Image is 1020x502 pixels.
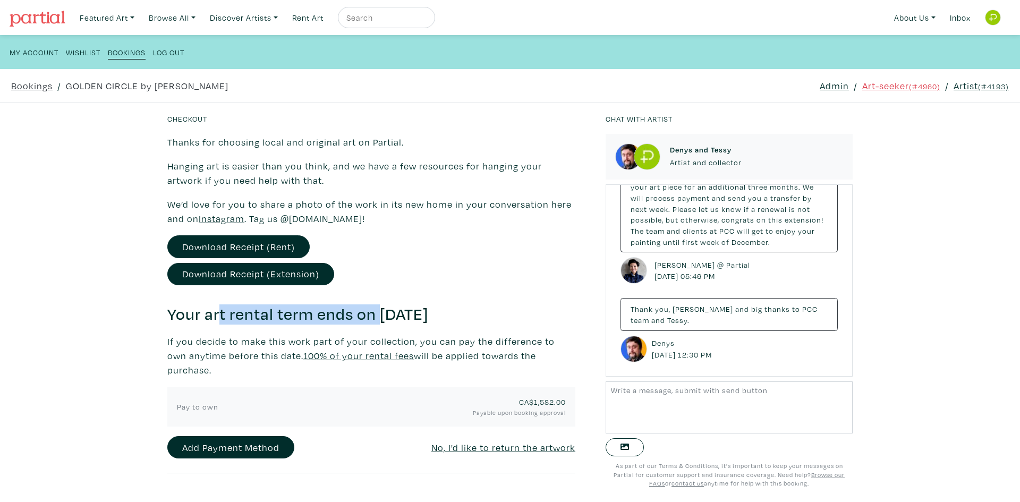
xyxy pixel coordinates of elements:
span: week. [649,204,670,214]
span: art [650,182,660,192]
h6: Denys and Tessy [670,145,742,154]
img: phpThumb.php [634,143,660,170]
small: Denys [DATE] 12:30 PM [652,337,715,360]
a: Browse All [144,7,200,29]
span: painting [631,237,661,247]
a: Instagram [199,212,244,225]
span: will [631,193,643,203]
span: otherwise, [681,215,719,225]
span: to [766,226,773,236]
span: let [699,204,708,214]
span: Tessy. [667,315,690,325]
a: GOLDEN CIRCLE by [PERSON_NAME] [66,79,228,93]
span: and [735,304,749,314]
span: at [710,226,717,236]
span: Pay to own [177,402,218,412]
span: a [764,193,768,203]
a: Log Out [153,45,184,59]
span: us [710,204,719,214]
span: PCC [802,304,818,314]
img: phpThumb.php [615,143,642,170]
span: payment [677,193,710,203]
a: 100% of your rental fees [303,350,414,362]
a: My Account [10,45,58,59]
span: you, [655,304,670,314]
span: team [631,315,649,325]
span: / [57,79,61,93]
span: if [744,204,749,214]
img: phpThumb.php [985,10,1001,25]
a: Download Receipt (Rent) [167,235,310,258]
small: My Account [10,47,58,57]
span: / [945,79,949,93]
a: Inbox [945,7,975,29]
span: an [698,182,707,192]
span: December. [732,237,770,247]
span: clients [683,226,708,236]
span: PCC [719,226,735,236]
span: enjoy [776,226,796,236]
span: possible, [631,215,664,225]
a: Rent Art [287,7,328,29]
span: will [737,226,750,236]
span: this [768,215,783,225]
span: next [631,204,647,214]
span: first [682,237,698,247]
span: CA$ [519,397,566,407]
small: Log Out [153,47,184,57]
span: and [712,193,726,203]
u: No, I'd like to return the artwork [431,441,575,454]
small: As part of our Terms & Conditions, it's important to keep your messages on Partial for customer s... [614,462,845,487]
small: Checkout [167,114,207,124]
a: Add Payment Method [167,436,294,459]
p: Hanging art is easier than you think, and we have a few resources for hanging your artwork if you... [167,159,575,188]
small: (#4960) [909,81,940,91]
span: your [631,182,648,192]
span: piece [662,182,682,192]
span: process [645,193,675,203]
a: Bookings [108,45,146,59]
a: Discover Artists [205,7,283,29]
span: but [666,215,678,225]
span: not [797,204,810,214]
span: Please [673,204,696,214]
span: team [646,226,665,236]
span: send [728,193,746,203]
span: is [789,204,795,214]
span: 1,582.00 [534,397,566,407]
span: your [798,226,815,236]
span: for [684,182,695,192]
img: adminavatar.png [620,257,647,284]
span: week [700,237,719,247]
p: Thanks for choosing local and original art on Partial. [167,135,575,149]
span: transfer [770,193,801,203]
span: congrats [721,215,754,225]
p: We’d love for you to share a photo of the work in its new home in your conversation here and on .... [167,197,575,226]
u: Browse our FAQs [649,471,845,488]
span: additional [709,182,746,192]
span: months. [770,182,801,192]
span: The [631,226,644,236]
a: No, I'd like to return the artwork [431,440,575,455]
a: Wishlist [66,45,100,59]
span: and [667,226,681,236]
span: We [803,182,814,192]
a: Featured Art [75,7,139,29]
span: big [751,304,762,314]
span: extension! [785,215,823,225]
p: Artist and collector [670,157,742,168]
a: About Us [889,7,940,29]
small: Bookings [108,47,146,57]
span: get [752,226,763,236]
span: three [748,182,768,192]
a: contact us [671,479,704,487]
span: and [651,315,665,325]
small: [PERSON_NAME] @ Partial [DATE] 05:46 PM [652,259,750,282]
span: by [803,193,812,203]
input: Search [345,11,425,24]
small: Payable upon booking approval [312,408,566,417]
span: renewal [758,204,787,214]
small: Wishlist [66,47,100,57]
p: If you decide to make this work part of your collection, you can pay the difference to own anytim... [167,334,575,377]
